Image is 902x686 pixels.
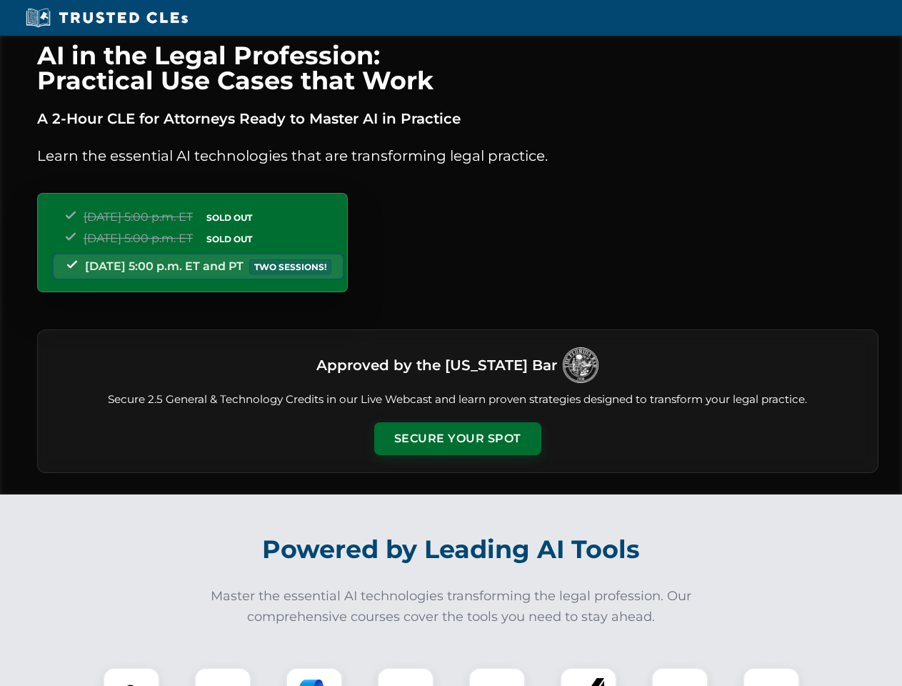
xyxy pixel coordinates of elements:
span: SOLD OUT [201,232,257,247]
p: A 2-Hour CLE for Attorneys Ready to Master AI in Practice [37,107,878,130]
span: [DATE] 5:00 p.m. ET [84,232,193,245]
h2: Powered by Leading AI Tools [56,525,847,575]
span: [DATE] 5:00 p.m. ET [84,210,193,224]
img: Logo [563,347,598,383]
p: Learn the essential AI technologies that are transforming legal practice. [37,144,878,167]
h3: Approved by the [US_STATE] Bar [316,352,557,378]
h1: AI in the Legal Profession: Practical Use Cases that Work [37,43,878,93]
img: Trusted CLEs [21,7,192,29]
p: Master the essential AI technologies transforming the legal profession. Our comprehensive courses... [201,586,701,627]
button: Secure Your Spot [374,422,541,455]
span: SOLD OUT [201,210,257,225]
p: Secure 2.5 General & Technology Credits in our Live Webcast and learn proven strategies designed ... [55,392,861,408]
